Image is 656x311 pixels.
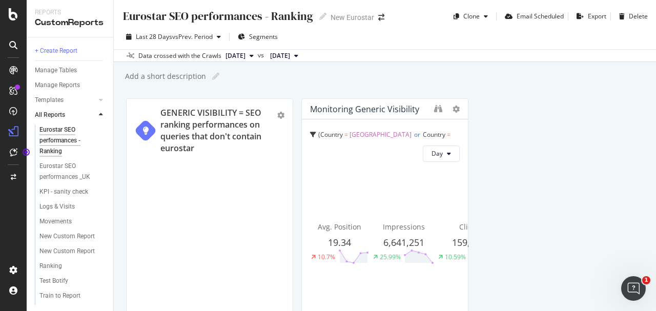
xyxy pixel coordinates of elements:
[588,12,606,20] div: Export
[310,144,372,153] span: [GEOGRAPHIC_DATA]
[449,8,492,25] button: Clone
[266,50,302,62] button: [DATE]
[172,32,213,41] span: vs Prev. Period
[35,110,65,120] div: All Reports
[212,73,219,80] i: Edit report name
[39,261,106,272] a: Ranking
[39,201,75,212] div: Logs & Visits
[318,222,361,232] span: Avg. Position
[629,12,648,20] div: Delete
[39,201,106,212] a: Logs & Visits
[452,236,485,248] span: 159,689
[39,276,106,286] a: Test Botify
[463,12,480,20] div: Clone
[35,80,80,91] div: Manage Reports
[423,146,460,162] button: Day
[138,51,221,60] div: Data crossed with the Crawls
[35,95,64,106] div: Templates
[319,13,326,20] i: Edit report name
[378,14,384,21] div: arrow-right-arrow-left
[39,216,72,227] div: Movements
[501,8,564,25] button: Email Scheduled
[35,110,96,120] a: All Reports
[331,12,374,23] div: New Eurostar
[407,144,416,153] span: =
[414,130,420,139] span: or
[270,51,290,60] span: 2025 Jul. 18th
[320,130,343,139] span: Country
[35,46,106,56] a: + Create Report
[277,112,284,119] div: gear
[22,148,31,157] div: Tooltip anchor
[383,222,425,232] span: Impressions
[615,8,648,25] button: Delete
[39,231,106,242] a: New Custom Report
[375,144,381,153] span: or
[39,216,106,227] a: Movements
[380,253,401,261] div: 25.99%
[234,29,282,45] button: Segments
[35,80,106,91] a: Manage Reports
[39,125,100,157] div: Eurostar SEO performances - Ranking
[39,161,99,182] div: Eurostar SEO performances _UK
[122,29,225,45] button: Last 28 DaysvsPrev. Period
[35,95,96,106] a: Templates
[249,32,278,41] span: Segments
[35,46,77,56] div: + Create Report
[383,144,406,153] span: Country
[39,246,106,257] a: New Custom Report
[447,130,450,139] span: =
[35,65,77,76] div: Manage Tables
[621,276,646,301] iframe: Intercom live chat
[136,32,172,41] span: Last 28 Days
[517,12,564,20] div: Email Scheduled
[344,130,348,139] span: =
[39,276,68,286] div: Test Botify
[160,107,277,154] div: GENERIC VISIBILITY = SEO ranking performances on queries that don't contain eurostar
[39,161,106,182] a: Eurostar SEO performances _UK
[258,51,266,60] span: vs
[35,17,105,29] div: CustomReports
[445,253,466,261] div: 10.59%
[572,8,606,25] button: Export
[310,104,419,114] div: Monitoring Generic Visibility
[318,253,335,261] div: 10.7%
[328,236,351,248] span: 19.34
[39,125,106,157] a: Eurostar SEO performances - Ranking
[225,51,245,60] span: 2025 Aug. 11th
[350,130,412,139] span: [GEOGRAPHIC_DATA]
[423,130,445,139] span: Country
[39,186,88,197] div: KPI - sanity check
[39,231,95,242] div: New Custom Report
[434,105,442,113] div: binoculars
[383,236,424,248] span: 6,641,251
[642,276,650,284] span: 1
[122,8,313,24] div: Eurostar SEO performances - Ranking
[35,65,106,76] a: Manage Tables
[39,261,62,272] div: Ranking
[124,71,206,81] div: Add a short description
[39,186,106,197] a: KPI - sanity check
[35,8,105,17] div: Reports
[39,291,106,301] a: Train to Report
[221,50,258,62] button: [DATE]
[432,149,443,158] span: Day
[39,246,95,257] div: New Custom Report
[39,291,80,301] div: Train to Report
